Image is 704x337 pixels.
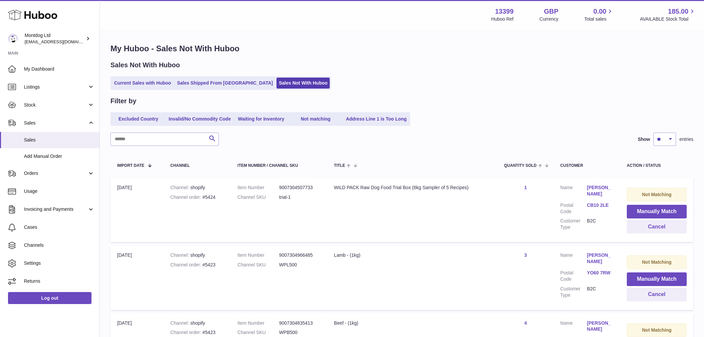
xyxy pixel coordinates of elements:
[25,32,85,45] div: Montdog Ltd
[334,320,491,326] div: Beef - (1kg)
[584,16,614,22] span: Total sales
[524,252,527,258] a: 3
[24,153,94,160] span: Add Manual Order
[110,97,136,106] h2: Filter by
[491,16,514,22] div: Huboo Ref
[279,262,321,268] dd: WPL500
[279,194,321,200] dd: trial-1
[289,114,342,125] a: Not matching
[279,320,321,326] dd: 9007304835413
[110,61,180,70] h2: Sales Not With Huboo
[627,220,687,234] button: Cancel
[560,252,587,266] dt: Name
[24,242,94,248] span: Channels
[560,184,587,199] dt: Name
[24,278,94,284] span: Returns
[524,185,527,190] a: 1
[560,286,587,298] dt: Customer Type
[238,329,279,336] dt: Channel SKU
[640,7,696,22] a: 185.00 AVAILABLE Stock Total
[560,164,614,168] div: Customer
[170,320,190,326] strong: Channel
[24,137,94,143] span: Sales
[24,224,94,230] span: Cases
[344,114,409,125] a: Address Line 1 is Too Long
[110,178,164,242] td: [DATE]
[170,262,224,268] div: #5423
[175,78,275,89] a: Sales Shipped From [GEOGRAPHIC_DATA]
[8,292,91,304] a: Log out
[560,218,587,230] dt: Customer Type
[238,262,279,268] dt: Channel SKU
[668,7,688,16] span: 185.00
[560,320,587,334] dt: Name
[24,260,94,266] span: Settings
[238,252,279,258] dt: Item Number
[238,320,279,326] dt: Item Number
[587,252,614,265] a: [PERSON_NAME]
[24,206,88,212] span: Invoicing and Payments
[495,7,514,16] strong: 13399
[587,218,614,230] dd: B2C
[584,7,614,22] a: 0.00 Total sales
[110,43,693,54] h1: My Huboo - Sales Not With Huboo
[627,164,687,168] div: Action / Status
[640,16,696,22] span: AVAILABLE Stock Total
[238,164,321,168] div: Item Number / Channel SKU
[627,288,687,301] button: Cancel
[170,184,224,191] div: shopify
[170,194,203,200] strong: Channel order
[238,184,279,191] dt: Item Number
[627,205,687,218] button: Manually Match
[334,164,345,168] span: Title
[540,16,559,22] div: Currency
[170,252,190,258] strong: Channel
[594,7,607,16] span: 0.00
[166,114,233,125] a: Invalid/No Commodity Code
[110,245,164,310] td: [DATE]
[25,39,98,44] span: [EMAIL_ADDRESS][DOMAIN_NAME]
[638,136,650,143] label: Show
[587,202,614,208] a: CB10 2LE
[24,84,88,90] span: Listings
[170,262,203,267] strong: Channel order
[679,136,693,143] span: entries
[279,329,321,336] dd: WPB500
[627,272,687,286] button: Manually Match
[334,184,491,191] div: WiLD PACK Raw Dog Food Trial Box (6kg Sampler of 5 Recipes)
[112,78,173,89] a: Current Sales with Huboo
[642,259,672,265] strong: Not Matching
[334,252,491,258] div: Lamb - (1kg)
[8,34,18,44] img: internalAdmin-13399@internal.huboo.com
[170,252,224,258] div: shopify
[112,114,165,125] a: Excluded Country
[24,120,88,126] span: Sales
[170,329,224,336] div: #5423
[170,330,203,335] strong: Channel order
[642,327,672,333] strong: Not Matching
[587,320,614,333] a: [PERSON_NAME]
[24,188,94,194] span: Usage
[170,194,224,200] div: #5424
[238,194,279,200] dt: Channel SKU
[560,270,587,282] dt: Postal Code
[24,170,88,176] span: Orders
[642,192,672,197] strong: Not Matching
[587,270,614,276] a: YO60 7RW
[170,320,224,326] div: shopify
[170,164,224,168] div: Channel
[587,286,614,298] dd: B2C
[504,164,537,168] span: Quantity Sold
[279,184,321,191] dd: 9007304507733
[24,102,88,108] span: Stock
[560,202,587,215] dt: Postal Code
[276,78,330,89] a: Sales Not With Huboo
[587,184,614,197] a: [PERSON_NAME]
[24,66,94,72] span: My Dashboard
[117,164,144,168] span: Import date
[524,320,527,326] a: 4
[279,252,321,258] dd: 9007304966485
[544,7,558,16] strong: GBP
[235,114,288,125] a: Waiting for Inventory
[170,185,190,190] strong: Channel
